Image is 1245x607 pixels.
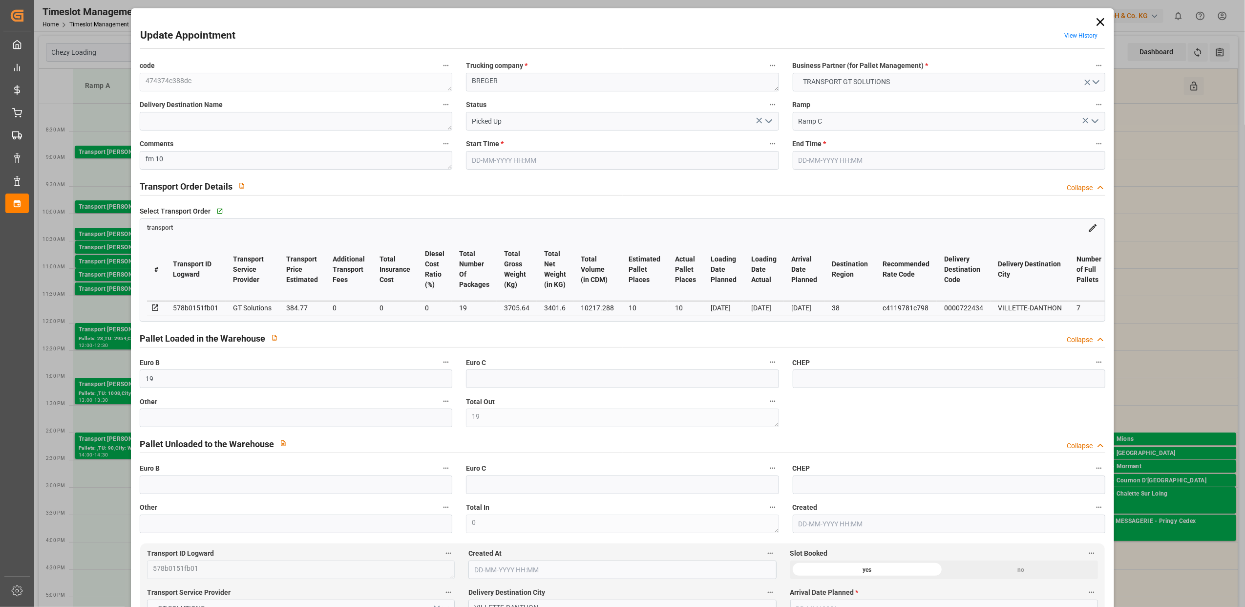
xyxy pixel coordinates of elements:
[440,98,452,111] button: Delivery Destination Name
[147,548,214,559] span: Transport ID Logward
[466,100,486,110] span: Status
[1093,462,1105,475] button: CHEP
[140,61,155,71] span: code
[998,302,1062,314] div: VILLETTE-DANTHON
[442,547,455,560] button: Transport ID Logward
[793,100,811,110] span: Ramp
[466,151,779,170] input: DD-MM-YYYY HH:MM
[766,59,779,72] button: Trucking company *
[140,332,265,345] h2: Pallet Loaded in the Warehouse
[466,358,486,368] span: Euro C
[418,238,452,301] th: Diesel Cost Ratio (%)
[440,501,452,514] button: Other
[1067,441,1093,451] div: Collapse
[140,397,157,407] span: Other
[440,356,452,369] button: Euro B
[497,238,537,301] th: Total Gross Weight (Kg)
[1093,59,1105,72] button: Business Partner (for Pallet Management) *
[832,302,868,314] div: 38
[1093,501,1105,514] button: Created
[504,302,529,314] div: 3705.64
[459,302,489,314] div: 19
[466,515,779,533] textarea: 0
[140,206,211,217] span: Select Transport Order
[466,73,779,91] textarea: BREGER
[440,395,452,408] button: Other
[1093,98,1105,111] button: Ramp
[824,238,875,301] th: Destination Region
[233,302,272,314] div: GT Solutions
[544,302,566,314] div: 3401.6
[629,302,660,314] div: 10
[798,77,895,87] span: TRANSPORT GT SOLUTIONS
[784,238,824,301] th: Arrival Date Planned
[1065,32,1098,39] a: View History
[793,463,810,474] span: CHEP
[790,587,859,598] span: Arrival Date Planned
[751,302,777,314] div: [DATE]
[790,548,828,559] span: Slot Booked
[166,238,226,301] th: Transport ID Logward
[140,463,160,474] span: Euro B
[147,561,455,579] textarea: 578b0151fb01
[333,302,365,314] div: 0
[764,547,777,560] button: Created At
[466,502,489,513] span: Total In
[793,112,1105,130] input: Type to search/select
[793,358,810,368] span: CHEP
[147,587,231,598] span: Transport Service Provider
[937,238,991,301] th: Delivery Destination Code
[744,238,784,301] th: Loading Date Actual
[1069,238,1109,301] th: Number of Full Pallets
[793,61,928,71] span: Business Partner (for Pallet Management)
[991,238,1069,301] th: Delivery Destination City
[140,358,160,368] span: Euro B
[793,139,826,149] span: End Time
[537,238,573,301] th: Total Net Weight (in KG)
[944,561,1098,579] div: no
[452,238,497,301] th: Total Number Of Packages
[621,238,668,301] th: Estimated Pallet Places
[380,302,410,314] div: 0
[675,302,696,314] div: 10
[140,100,223,110] span: Delivery Destination Name
[703,238,744,301] th: Loading Date Planned
[468,548,502,559] span: Created At
[440,137,452,150] button: Comments
[140,437,274,451] h2: Pallet Unloaded to the Warehouse
[875,238,937,301] th: Recommended Rate Code
[766,137,779,150] button: Start Time *
[1067,183,1093,193] div: Collapse
[1076,302,1101,314] div: 7
[265,328,284,347] button: View description
[466,463,486,474] span: Euro C
[791,302,817,314] div: [DATE]
[286,302,318,314] div: 384.77
[766,462,779,475] button: Euro C
[147,238,166,301] th: #
[466,397,495,407] span: Total Out
[760,114,775,129] button: open menu
[140,151,452,170] textarea: fm 10
[764,586,777,599] button: Delivery Destination City
[766,356,779,369] button: Euro C
[573,238,621,301] th: Total Volume (in CDM)
[468,587,545,598] span: Delivery Destination City
[1093,356,1105,369] button: CHEP
[232,176,251,195] button: View description
[466,112,779,130] input: Type to search/select
[274,434,293,453] button: View description
[766,501,779,514] button: Total In
[581,302,614,314] div: 10217.288
[140,502,157,513] span: Other
[1085,547,1098,560] button: Slot Booked
[766,395,779,408] button: Total Out
[1067,335,1093,345] div: Collapse
[793,151,1105,170] input: DD-MM-YYYY HH:MM
[140,139,173,149] span: Comments
[793,502,818,513] span: Created
[944,302,983,314] div: 0000722434
[1087,114,1101,129] button: open menu
[1085,586,1098,599] button: Arrival Date Planned *
[468,561,776,579] input: DD-MM-YYYY HH:MM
